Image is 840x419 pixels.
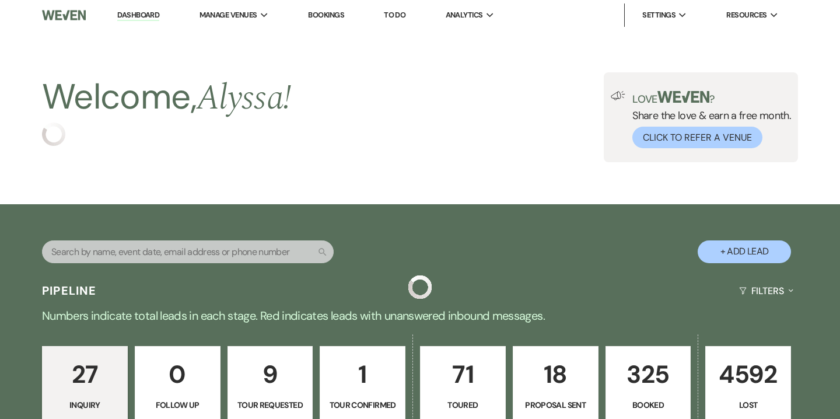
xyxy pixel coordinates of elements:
p: 4592 [713,355,783,394]
a: Dashboard [117,10,159,21]
p: 9 [235,355,306,394]
p: 18 [520,355,591,394]
img: weven-logo-green.svg [657,91,709,103]
p: Tour Confirmed [327,399,398,411]
span: Alyssa ! [197,71,292,125]
span: Analytics [446,9,483,21]
p: 71 [428,355,498,394]
img: Weven Logo [42,3,86,27]
p: Toured [428,399,498,411]
p: Proposal Sent [520,399,591,411]
p: Inquiry [50,399,120,411]
p: Love ? [632,91,791,104]
img: loading spinner [42,123,65,146]
h2: Welcome, [42,72,291,123]
img: loading spinner [408,275,432,299]
button: + Add Lead [698,240,791,263]
img: loud-speaker-illustration.svg [611,91,625,100]
p: 325 [613,355,684,394]
p: Follow Up [142,399,213,411]
input: Search by name, event date, email address or phone number [42,240,334,263]
p: Lost [713,399,783,411]
span: Resources [726,9,766,21]
p: 1 [327,355,398,394]
button: Filters [734,275,798,306]
p: Tour Requested [235,399,306,411]
button: Click to Refer a Venue [632,127,762,148]
p: 0 [142,355,213,394]
span: Settings [642,9,675,21]
a: To Do [384,10,405,20]
h3: Pipeline [42,282,97,299]
p: 27 [50,355,120,394]
span: Manage Venues [199,9,257,21]
a: Bookings [308,10,344,20]
p: Booked [613,399,684,411]
div: Share the love & earn a free month. [625,91,791,148]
